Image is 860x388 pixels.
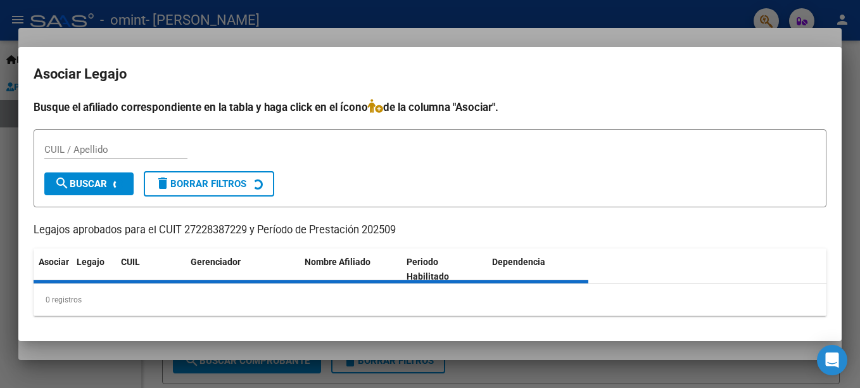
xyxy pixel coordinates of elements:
div: Open Intercom Messenger [817,345,847,375]
p: Legajos aprobados para el CUIT 27228387229 y Período de Prestación 202509 [34,223,826,238]
span: Borrar Filtros [155,178,246,190]
span: Dependencia [492,257,545,267]
datatable-header-cell: Asociar [34,249,72,290]
span: Buscar [54,178,107,190]
mat-icon: search [54,176,70,191]
datatable-header-cell: CUIL [116,249,186,290]
datatable-header-cell: Nombre Afiliado [300,249,402,290]
span: Nombre Afiliado [305,257,370,267]
button: Buscar [44,172,134,195]
h2: Asociar Legajo [34,62,826,86]
datatable-header-cell: Dependencia [487,249,589,290]
button: Borrar Filtros [144,171,274,197]
span: CUIL [121,257,140,267]
mat-icon: delete [155,176,170,191]
datatable-header-cell: Periodo Habilitado [402,249,487,290]
span: Periodo Habilitado [407,257,449,281]
h4: Busque el afiliado correspondiente en la tabla y haga click en el ícono de la columna "Asociar". [34,99,826,115]
span: Gerenciador [191,257,241,267]
span: Asociar [39,257,69,267]
datatable-header-cell: Legajo [72,249,116,290]
span: Legajo [77,257,104,267]
datatable-header-cell: Gerenciador [186,249,300,290]
div: 0 registros [34,284,826,316]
